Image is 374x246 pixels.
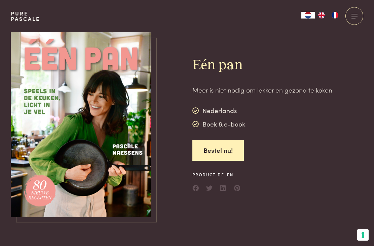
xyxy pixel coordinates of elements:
a: Bestel nu! [192,140,244,161]
button: Uw voorkeuren voor toestemming voor trackingtechnologieën [357,229,369,241]
div: Language [301,12,315,19]
img: https://admin.purepascale.com/wp-content/uploads/2025/07/een-pan-voorbeeldcover.png [11,32,151,217]
a: PurePascale [11,11,40,22]
div: Nederlands [192,106,245,116]
div: Boek & e-book [192,119,245,129]
span: Product delen [192,172,241,178]
aside: Language selected: Nederlands [301,12,342,19]
p: Meer is niet nodig om lekker en gezond te koken [192,85,332,95]
a: NL [301,12,315,19]
ul: Language list [315,12,342,19]
a: EN [315,12,328,19]
a: FR [328,12,342,19]
h2: Eén pan [192,57,332,74]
